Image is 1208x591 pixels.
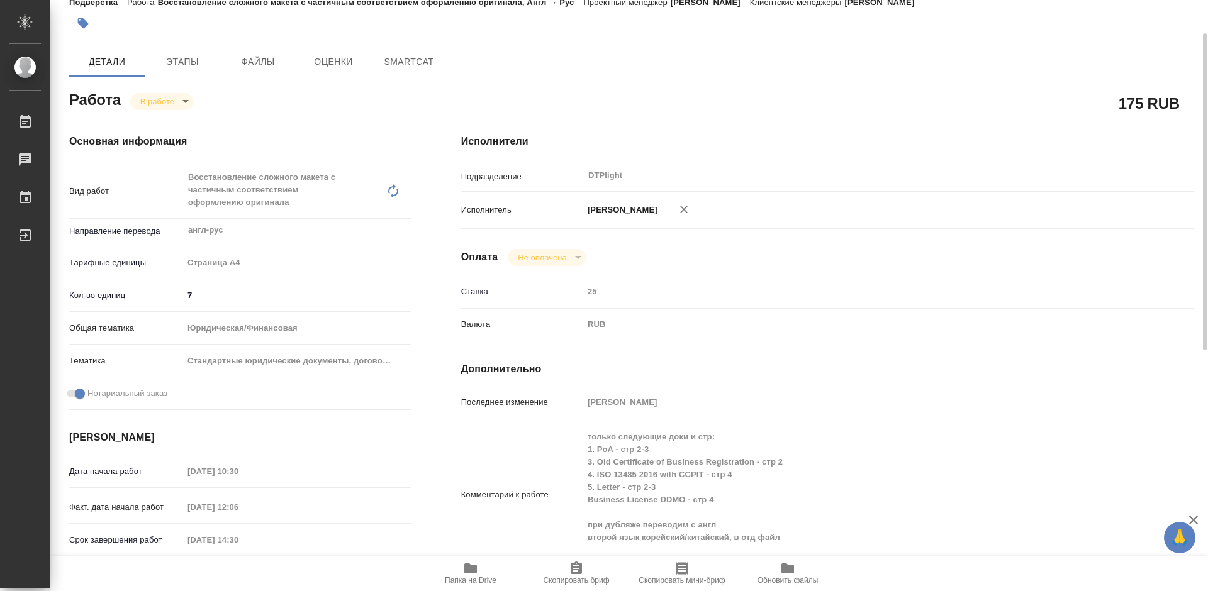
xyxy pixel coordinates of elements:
[639,576,725,585] span: Скопировать мини-бриф
[583,282,1133,301] input: Пустое поле
[583,393,1133,411] input: Пустое поле
[461,170,583,183] p: Подразделение
[379,54,439,70] span: SmartCat
[1169,524,1190,551] span: 🙏
[1119,92,1180,114] h2: 175 RUB
[69,430,411,445] h4: [PERSON_NAME]
[69,501,183,514] p: Факт. дата начала работ
[137,96,178,107] button: В работе
[670,196,698,223] button: Удалить исполнителя
[543,576,609,585] span: Скопировать бриф
[583,204,657,216] p: [PERSON_NAME]
[183,531,293,549] input: Пустое поле
[461,318,583,331] p: Валюта
[629,556,735,591] button: Скопировать мини-бриф
[583,314,1133,335] div: RUB
[69,225,183,238] p: Направление перевода
[461,362,1194,377] h4: Дополнительно
[303,54,364,70] span: Оценки
[735,556,841,591] button: Обновить файлы
[1164,522,1195,553] button: 🙏
[508,249,585,266] div: В работе
[461,489,583,501] p: Комментарий к работе
[461,396,583,409] p: Последнее изменение
[461,285,583,298] p: Ставка
[69,322,183,334] p: Общая тематика
[461,134,1194,149] h4: Исполнители
[77,54,137,70] span: Детали
[228,54,288,70] span: Файлы
[69,355,183,367] p: Тематика
[183,498,293,516] input: Пустое поле
[183,318,411,339] div: Юридическая/Финансовая
[69,534,183,546] p: Срок завершения работ
[87,387,167,400] span: Нотариальный заказ
[69,87,121,110] h2: Работа
[183,286,411,304] input: ✎ Введи что-нибудь
[758,576,819,585] span: Обновить файлы
[69,289,183,302] p: Кол-во единиц
[130,93,193,110] div: В работе
[523,556,629,591] button: Скопировать бриф
[461,250,498,265] h4: Оплата
[418,556,523,591] button: Папка на Drive
[445,576,496,585] span: Папка на Drive
[183,462,293,480] input: Пустое поле
[461,204,583,216] p: Исполнитель
[69,134,411,149] h4: Основная информация
[183,350,411,372] div: Стандартные юридические документы, договоры, уставы
[583,426,1133,561] textarea: только следующие доки и стр: 1. PoA - стр 2-3 3. Old Certificate of Business Registration - стр 2...
[183,252,411,273] div: Страница А4
[69,257,183,269] p: Тарифные единицы
[69,465,183,478] p: Дата начала работ
[152,54,213,70] span: Этапы
[69,9,97,37] button: Добавить тэг
[69,185,183,197] p: Вид работ
[514,252,570,263] button: Не оплачена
